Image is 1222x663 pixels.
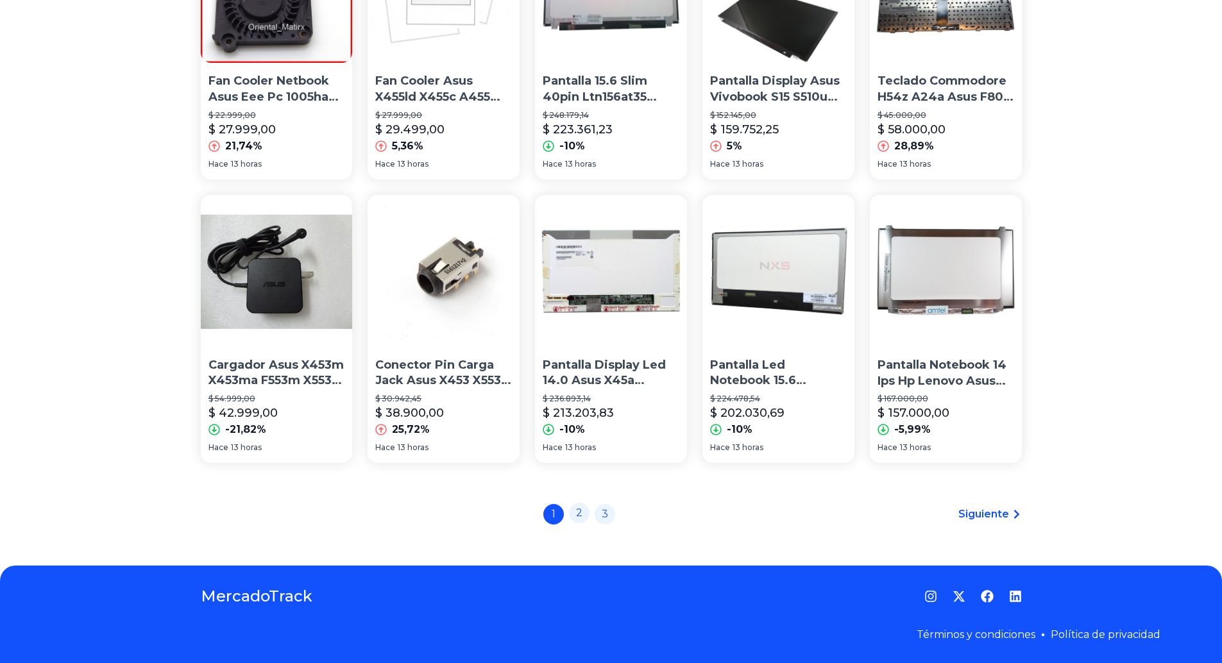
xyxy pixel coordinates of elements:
[878,404,949,422] p: $ 157.000,00
[710,357,847,389] p: Pantalla Led Notebook 15.6 Hb156wx1-100 Asus N53sv Asus K53e
[543,357,679,389] p: Pantalla Display Led 14.0 Asus X45a Lp140wh4(tl)(a1)
[702,195,854,347] img: Pantalla Led Notebook 15.6 Hb156wx1-100 Asus N53sv Asus K53e
[878,110,1014,121] p: $ 45.000,00
[208,121,276,138] p: $ 27.999,00
[900,159,931,169] span: 13 horas
[543,110,679,121] p: $ 248.179,14
[710,404,785,422] p: $ 202.030,69
[733,159,763,169] span: 13 horas
[953,590,965,603] a: Twitter
[543,121,613,138] p: $ 223.361,23
[878,159,897,169] span: Hace
[398,159,429,169] span: 13 horas
[398,442,429,453] span: 13 horas
[878,442,897,453] span: Hace
[201,195,353,463] a: Cargador Asus X453m X453ma F553m X553m 19v 2.37aCargador Asus X453m X453ma F553m X553m 19v 2.37a$...
[543,442,563,453] span: Hace
[375,73,512,105] p: Fan Cooler Asus X455ld X455c A455 A455l K455 X555 A555l K555
[958,507,1022,522] a: Siguiente
[231,442,262,453] span: 13 horas
[535,195,687,347] img: Pantalla Display Led 14.0 Asus X45a Lp140wh4(tl)(a1)
[917,628,1035,641] a: Términos y condiciones
[710,394,847,404] p: $ 224.478,54
[375,159,395,169] span: Hace
[375,442,395,453] span: Hace
[710,73,847,105] p: Pantalla Display Asus Vivobook S15 S510u 15.6 Slim Full Hd
[981,590,994,603] a: Facebook
[878,73,1014,105] p: Teclado Commodore H54z A24a Asus F80 Cx215 Mp-11a66la-5284w
[375,394,512,404] p: $ 30.942,45
[565,442,596,453] span: 13 horas
[201,586,312,607] a: MercadoTrack
[710,121,779,138] p: $ 159.752,25
[710,110,847,121] p: $ 152.145,00
[702,195,854,463] a: Pantalla Led Notebook 15.6 Hb156wx1-100 Asus N53sv Asus K53ePantalla Led Notebook 15.6 Hb156wx1-1...
[201,195,353,347] img: Cargador Asus X453m X453ma F553m X553m 19v 2.37a
[535,195,687,463] a: Pantalla Display Led 14.0 Asus X45a Lp140wh4(tl)(a1)Pantalla Display Led 14.0 Asus X45a Lp140wh4(...
[392,422,430,437] p: 25,72%
[225,138,262,154] p: 21,74%
[543,73,679,105] p: Pantalla 15.6 Slim 40pin Ltn156at35 Lenovo Dell Hp Acer Asus
[375,121,445,138] p: $ 29.499,00
[900,442,931,453] span: 13 horas
[710,159,730,169] span: Hace
[878,121,946,138] p: $ 58.000,00
[878,357,1014,389] p: Pantalla Notebook 14 Ips Hp Lenovo Asus Compaq Full Hd
[870,195,1022,463] a: Pantalla Notebook 14 Ips Hp Lenovo Asus Compaq Full HdPantalla Notebook 14 Ips Hp Lenovo Asus Com...
[368,195,520,463] a: Conector Pin Carga Jack Asus X453 X553 K553 F553 Zona NorteConector Pin Carga Jack Asus X453 X553...
[565,159,596,169] span: 13 horas
[894,138,934,154] p: 28,89%
[231,159,262,169] span: 13 horas
[368,195,520,347] img: Conector Pin Carga Jack Asus X453 X553 K553 F553 Zona Norte
[208,357,345,389] p: Cargador Asus X453m X453ma F553m X553m 19v 2.37a
[595,504,615,525] a: 3
[559,422,585,437] p: -10%
[543,394,679,404] p: $ 236.893,14
[225,422,266,437] p: -21,82%
[727,422,752,437] p: -10%
[208,442,228,453] span: Hace
[543,404,614,422] p: $ 213.203,83
[870,195,1022,347] img: Pantalla Notebook 14 Ips Hp Lenovo Asus Compaq Full Hd
[727,138,742,154] p: 5%
[208,394,345,404] p: $ 54.999,00
[375,357,512,389] p: Conector Pin Carga Jack Asus X453 X553 K553 F553 Zona Norte
[1009,590,1022,603] a: LinkedIn
[208,110,345,121] p: $ 22.999,00
[559,138,585,154] p: -10%
[733,442,763,453] span: 13 horas
[924,590,937,603] a: Instagram
[208,404,278,422] p: $ 42.999,00
[208,159,228,169] span: Hace
[375,110,512,121] p: $ 27.999,00
[894,422,931,437] p: -5,99%
[878,394,1014,404] p: $ 167.000,00
[958,507,1009,522] span: Siguiente
[569,503,590,523] a: 2
[392,138,423,154] p: 5,36%
[1051,628,1160,641] a: Política de privacidad
[543,159,563,169] span: Hace
[208,73,345,105] p: Fan Cooler Netbook Asus Eee Pc 1005ha 1001ha 1005 1008ha
[710,442,730,453] span: Hace
[375,404,444,422] p: $ 38.900,00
